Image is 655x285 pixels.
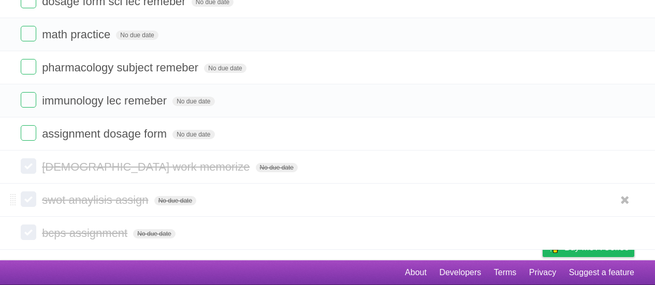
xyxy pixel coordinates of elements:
a: Terms [494,263,517,282]
span: No due date [256,163,298,172]
label: Done [21,158,36,174]
label: Done [21,26,36,41]
a: Suggest a feature [569,263,634,282]
label: Done [21,224,36,240]
label: Done [21,125,36,141]
a: About [405,263,427,282]
label: Done [21,191,36,207]
span: swot anaylisis assign [42,193,151,206]
label: Done [21,92,36,108]
span: No due date [172,97,214,106]
span: Buy me a coffee [564,238,629,257]
a: Developers [439,263,481,282]
a: Privacy [529,263,556,282]
span: bcps assignment [42,227,130,239]
span: [DEMOGRAPHIC_DATA] work memorize [42,160,252,173]
span: No due date [172,130,214,139]
span: immunology lec remeber [42,94,169,107]
span: No due date [133,229,175,238]
span: No due date [116,31,158,40]
span: math practice [42,28,113,41]
span: pharmacology subject remeber [42,61,201,74]
span: assignment dosage form [42,127,169,140]
label: Done [21,59,36,74]
span: No due date [154,196,196,205]
span: No due date [204,64,246,73]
